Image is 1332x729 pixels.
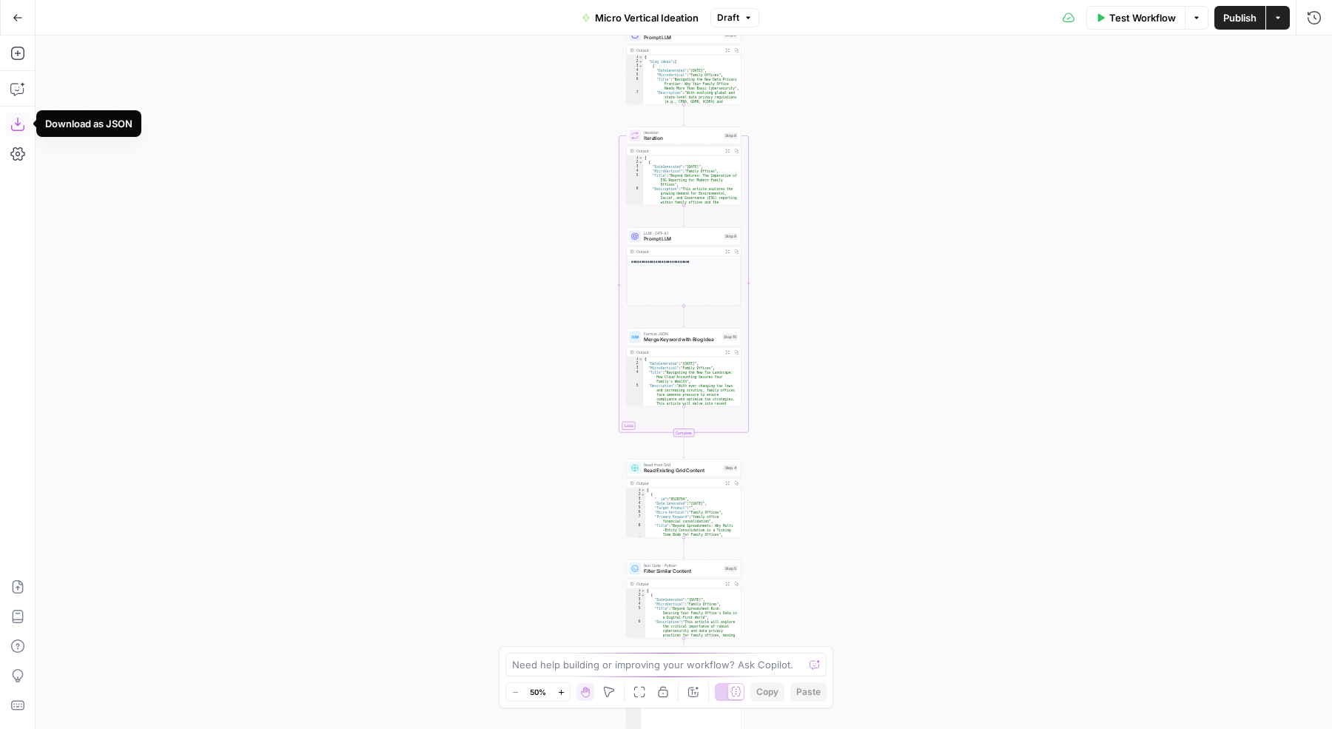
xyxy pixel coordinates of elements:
[639,160,643,164] span: Toggle code folding, rows 2 through 11
[627,602,645,606] div: 4
[627,155,643,160] div: 1
[627,26,741,104] div: Prompt LLMStep 2Output{ "blog_ideas":[ { "DateGenerated":"[DATE]", "MicroVertical":"Family Office...
[644,336,719,343] span: Merge Keyword with Blog Idea
[627,164,643,169] div: 3
[683,537,685,559] g: Edge from step_4 to step_5
[627,488,645,492] div: 1
[627,90,643,148] div: 7
[627,77,643,90] div: 6
[627,597,645,602] div: 3
[710,8,759,27] button: Draft
[627,160,643,164] div: 2
[627,127,741,205] div: LoopIterationIterationStep 8Output[ { "DateGenerated":"[DATE]", "MicroVertical":"Family Offices",...
[639,59,643,64] span: Toggle code folding, rows 2 through 29
[627,606,645,619] div: 5
[573,6,707,30] button: Micro Vertical Ideation
[636,480,721,486] div: Output
[639,64,643,68] span: Toggle code folding, rows 3 through 15
[627,366,643,370] div: 3
[1214,6,1265,30] button: Publish
[644,34,721,41] span: Prompt LLM
[644,568,721,575] span: Filter Similar Content
[644,562,721,568] span: Run Code · Python
[644,130,721,135] span: Iteration
[796,685,821,699] span: Paste
[627,510,645,514] div: 6
[790,682,827,702] button: Paste
[627,523,645,537] div: 8
[627,361,643,366] div: 2
[627,492,645,497] div: 2
[639,55,643,59] span: Toggle code folding, rows 1 through 30
[636,47,721,53] div: Output
[627,619,645,664] div: 6
[627,514,645,523] div: 7
[627,593,645,597] div: 2
[644,135,721,142] span: Iteration
[627,459,741,537] div: Read from GridRead Existing Grid ContentStep 4Output[ { "__id":"8528794", "Date Generated":"[DATE...
[756,685,778,699] span: Copy
[1109,10,1176,25] span: Test Workflow
[641,488,645,492] span: Toggle code folding, rows 1 through 152
[724,32,738,38] div: Step 2
[627,169,643,173] div: 4
[627,55,643,59] div: 1
[627,59,643,64] div: 2
[750,682,784,702] button: Copy
[639,357,643,361] span: Toggle code folding, rows 1 through 10
[644,467,721,474] span: Read Existing Grid Content
[627,429,741,437] div: Complete
[644,230,721,236] span: LLM · GPT-4.1
[530,686,546,698] span: 50%
[627,588,645,593] div: 1
[683,104,685,126] g: Edge from step_2 to step_8
[636,581,721,587] div: Output
[627,383,643,437] div: 5
[636,148,721,154] div: Output
[722,334,738,340] div: Step 10
[627,501,645,505] div: 4
[641,588,645,593] span: Toggle code folding, rows 1 through 102
[595,10,699,25] span: Micro Vertical Ideation
[1086,6,1185,30] button: Test Workflow
[627,173,643,187] div: 5
[683,205,685,226] g: Edge from step_8 to step_9
[45,116,132,131] div: Download as JSON
[644,462,721,468] span: Read from Grid
[724,565,738,572] div: Step 5
[627,560,741,638] div: Run Code · PythonFilter Similar ContentStep 5Output[ { "DateGenerated":"[DATE]", "MicroVertical":...
[639,155,643,160] span: Toggle code folding, rows 1 through 22
[724,233,738,240] div: Step 9
[683,437,685,458] g: Edge from step_8-iteration-end to step_4
[644,331,719,337] span: Format JSON
[636,249,721,255] div: Output
[724,465,739,471] div: Step 4
[627,328,741,406] div: Format JSONMerge Keyword with Blog IdeaStep 10Output{ "DateGenerated":"[DATE]", "MicroVertical":"...
[627,68,643,73] div: 4
[641,593,645,597] span: Toggle code folding, rows 2 through 11
[636,349,721,355] div: Output
[717,11,739,24] span: Draft
[1223,10,1257,25] span: Publish
[641,492,645,497] span: Toggle code folding, rows 2 through 16
[644,235,721,243] span: Prompt LLM
[627,497,645,501] div: 3
[627,505,645,510] div: 5
[627,357,643,361] div: 1
[627,370,643,383] div: 4
[673,429,695,437] div: Complete
[627,73,643,77] div: 5
[683,306,685,327] g: Edge from step_9 to step_10
[724,132,738,139] div: Step 8
[627,64,643,68] div: 3
[627,537,645,581] div: 9
[627,187,643,240] div: 6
